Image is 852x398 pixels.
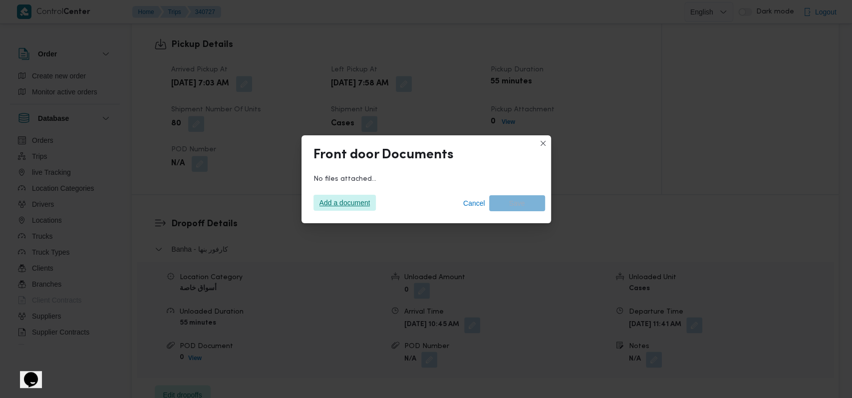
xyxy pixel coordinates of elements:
[10,358,42,388] iframe: chat widget
[537,137,549,149] button: Closes this modal window
[459,195,489,211] button: Cancel
[313,147,454,163] div: Front door Documents
[313,195,376,211] button: Add a document
[509,195,525,211] span: Save
[301,171,551,187] div: No files attached...
[319,195,370,211] span: Add a document
[489,195,545,211] button: Save
[463,197,485,209] span: Cancel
